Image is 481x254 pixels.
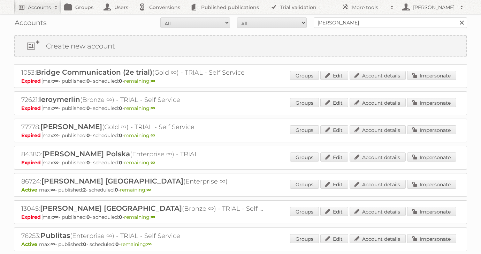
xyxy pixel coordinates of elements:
[320,234,348,243] a: Edit
[352,4,387,11] h2: More tools
[21,187,460,193] p: max: - published: - scheduled: -
[40,204,182,212] span: [PERSON_NAME] [GEOGRAPHIC_DATA]
[320,98,348,107] a: Edit
[41,177,183,185] span: [PERSON_NAME] [GEOGRAPHIC_DATA]
[28,4,51,11] h2: Accounts
[115,187,118,193] strong: 0
[350,152,406,162] a: Account details
[320,180,348,189] a: Edit
[124,159,155,166] span: remaining:
[21,159,43,166] span: Expired
[151,105,155,111] strong: ∞
[320,207,348,216] a: Edit
[407,152,456,162] a: Impersonate
[151,159,155,166] strong: ∞
[21,105,43,111] span: Expired
[86,159,90,166] strong: 0
[51,187,55,193] strong: ∞
[121,241,152,247] span: remaining:
[21,78,43,84] span: Expired
[15,36,466,57] a: Create new account
[54,159,59,166] strong: ∞
[21,177,265,186] h2: 86724: (Enterprise ∞)
[290,98,319,107] a: Groups
[21,122,265,132] h2: 77778: (Gold ∞) - TRIAL - Self Service
[21,241,460,247] p: max: - published: - scheduled: -
[40,231,70,240] span: Publitas
[290,71,319,80] a: Groups
[124,105,155,111] span: remaining:
[54,78,59,84] strong: ∞
[119,132,122,139] strong: 0
[21,214,43,220] span: Expired
[350,234,406,243] a: Account details
[21,132,460,139] p: max: - published: - scheduled: -
[115,241,119,247] strong: 0
[86,105,90,111] strong: 0
[119,214,122,220] strong: 0
[151,132,155,139] strong: ∞
[51,241,55,247] strong: ∞
[290,152,319,162] a: Groups
[21,105,460,111] p: max: - published: - scheduled: -
[119,159,122,166] strong: 0
[407,125,456,134] a: Impersonate
[21,241,39,247] span: Active
[350,98,406,107] a: Account details
[147,241,152,247] strong: ∞
[350,125,406,134] a: Account details
[124,132,155,139] span: remaining:
[83,241,86,247] strong: 0
[86,214,90,220] strong: 0
[350,180,406,189] a: Account details
[350,71,406,80] a: Account details
[86,132,90,139] strong: 0
[21,132,43,139] span: Expired
[40,122,102,131] span: [PERSON_NAME]
[119,105,122,111] strong: 0
[21,214,460,220] p: max: - published: - scheduled: -
[54,214,59,220] strong: ∞
[21,159,460,166] p: max: - published: - scheduled: -
[54,132,59,139] strong: ∞
[42,150,130,158] span: [PERSON_NAME] Polska
[350,207,406,216] a: Account details
[290,180,319,189] a: Groups
[290,125,319,134] a: Groups
[54,105,59,111] strong: ∞
[146,187,151,193] strong: ∞
[290,207,319,216] a: Groups
[124,78,155,84] span: remaining:
[320,152,348,162] a: Edit
[21,95,265,104] h2: 72621: (Bronze ∞) - TRIAL - Self Service
[21,231,265,240] h2: 76253: (Enterprise ∞) - TRIAL - Self Service
[407,234,456,243] a: Impersonate
[320,71,348,80] a: Edit
[36,68,152,76] span: Bridge Communication (2e trial)
[21,150,265,159] h2: 84380: (Enterprise ∞) - TRIAL
[120,187,151,193] span: remaining:
[151,214,155,220] strong: ∞
[407,180,456,189] a: Impersonate
[151,78,155,84] strong: ∞
[320,125,348,134] a: Edit
[290,234,319,243] a: Groups
[119,78,122,84] strong: 0
[411,4,457,11] h2: [PERSON_NAME]
[21,78,460,84] p: max: - published: - scheduled: -
[124,214,155,220] span: remaining:
[83,187,86,193] strong: 2
[21,187,39,193] span: Active
[407,98,456,107] a: Impersonate
[407,71,456,80] a: Impersonate
[407,207,456,216] a: Impersonate
[39,95,80,104] span: leroymerlin
[21,68,265,77] h2: 1053: (Gold ∞) - TRIAL - Self Service
[21,204,265,213] h2: 13045: (Bronze ∞) - TRIAL - Self Service
[86,78,90,84] strong: 0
